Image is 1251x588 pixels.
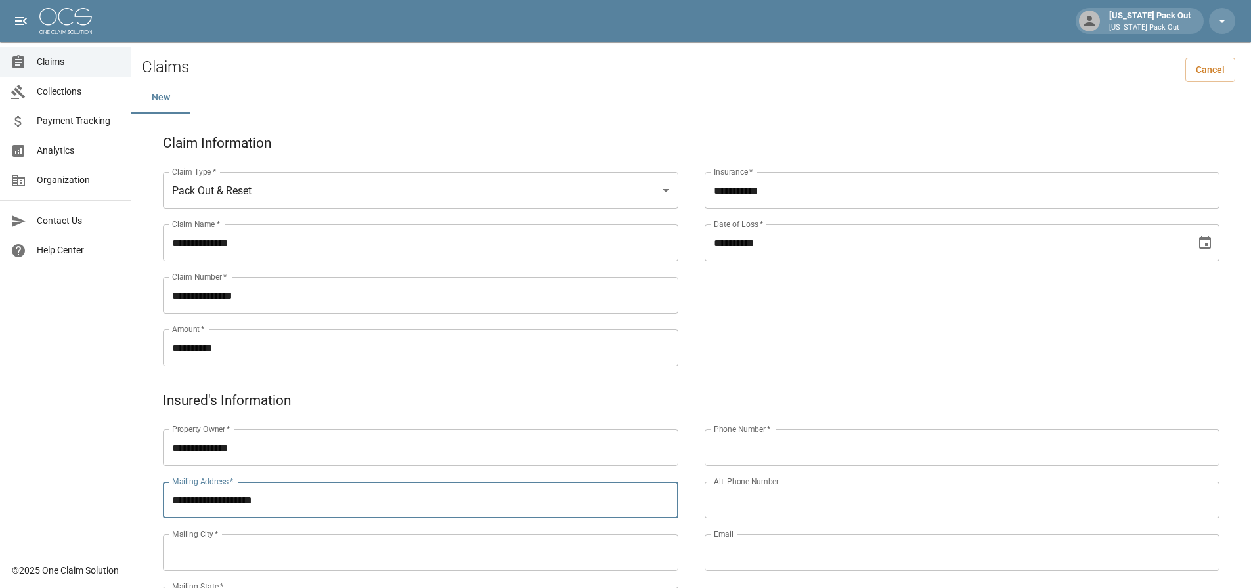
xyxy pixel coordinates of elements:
[12,564,119,577] div: © 2025 One Claim Solution
[172,219,220,230] label: Claim Name
[1185,58,1235,82] a: Cancel
[172,423,230,434] label: Property Owner
[37,55,120,69] span: Claims
[37,173,120,187] span: Organization
[1109,22,1191,33] p: [US_STATE] Pack Out
[37,85,120,98] span: Collections
[714,219,763,230] label: Date of Loss
[37,144,120,157] span: Analytics
[714,476,779,487] label: Alt. Phone Number
[172,271,227,282] label: Claim Number
[37,214,120,228] span: Contact Us
[172,166,216,177] label: Claim Type
[131,82,1251,114] div: dynamic tabs
[1104,9,1196,33] div: [US_STATE] Pack Out
[37,243,120,257] span: Help Center
[142,58,189,77] h2: Claims
[714,423,770,434] label: Phone Number
[131,82,190,114] button: New
[8,8,34,34] button: open drawer
[163,172,678,209] div: Pack Out & Reset
[714,528,734,539] label: Email
[172,476,233,487] label: Mailing Address
[714,166,753,177] label: Insurance
[1192,230,1218,256] button: Choose date, selected date is Oct 2, 2025
[172,324,205,335] label: Amount
[172,528,219,539] label: Mailing City
[37,114,120,128] span: Payment Tracking
[39,8,92,34] img: ocs-logo-white-transparent.png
